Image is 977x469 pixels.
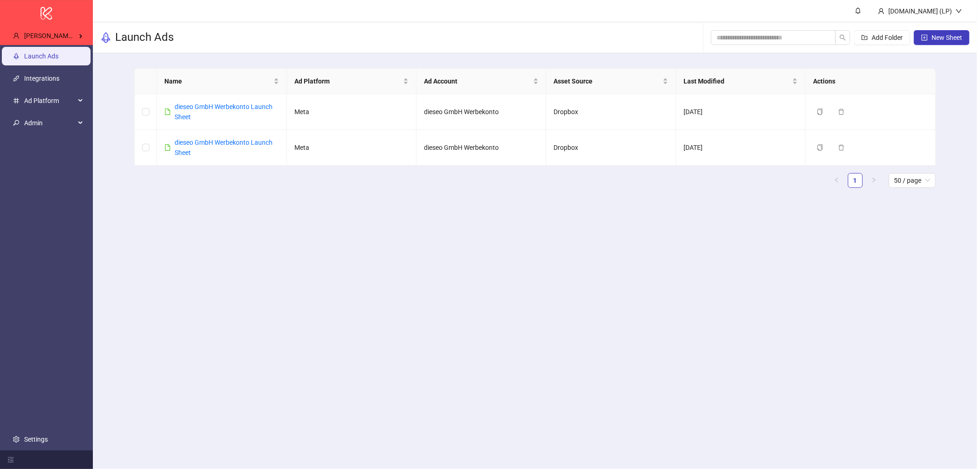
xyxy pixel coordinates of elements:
[164,144,171,151] span: file
[834,177,840,183] span: left
[164,76,271,86] span: Name
[921,34,928,41] span: plus-square
[7,456,14,463] span: menu-fold
[866,173,881,188] li: Next Page
[547,69,676,94] th: Asset Source
[417,69,546,94] th: Ad Account
[861,34,868,41] span: folder-add
[546,130,676,166] td: Dropbox
[817,109,823,115] span: copy
[24,91,75,110] span: Ad Platform
[554,76,661,86] span: Asset Source
[676,69,806,94] th: Last Modified
[848,173,863,188] li: 1
[885,6,956,16] div: [DOMAIN_NAME] (LP)
[931,34,962,41] span: New Sheet
[829,173,844,188] button: left
[13,97,20,104] span: number
[24,32,94,39] span: [PERSON_NAME] Kitchn
[817,144,823,151] span: copy
[294,76,401,86] span: Ad Platform
[914,30,970,45] button: New Sheet
[684,76,790,86] span: Last Modified
[424,76,531,86] span: Ad Account
[871,177,877,183] span: right
[115,30,174,45] h3: Launch Ads
[676,94,806,130] td: [DATE]
[956,8,962,14] span: down
[13,32,20,39] span: user
[840,34,846,41] span: search
[829,173,844,188] li: Previous Page
[287,130,417,166] td: Meta
[24,436,48,443] a: Settings
[24,52,59,60] a: Launch Ads
[878,8,885,14] span: user
[866,173,881,188] button: right
[676,130,806,166] td: [DATE]
[100,32,111,43] span: rocket
[417,94,546,130] td: dieseo GmbH Werbekonto
[838,109,845,115] span: delete
[157,69,287,94] th: Name
[175,103,273,121] a: dieseo GmbH Werbekonto Launch Sheet
[806,69,936,94] th: Actions
[889,173,936,188] div: Page Size
[838,144,845,151] span: delete
[287,69,417,94] th: Ad Platform
[164,109,171,115] span: file
[894,173,930,187] span: 50 / page
[854,30,910,45] button: Add Folder
[855,7,861,14] span: bell
[24,75,59,82] a: Integrations
[175,139,273,156] a: dieseo GmbH Werbekonto Launch Sheet
[848,173,862,187] a: 1
[13,120,20,126] span: key
[417,130,546,166] td: dieseo GmbH Werbekonto
[872,34,903,41] span: Add Folder
[24,114,75,132] span: Admin
[287,94,417,130] td: Meta
[546,94,676,130] td: Dropbox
